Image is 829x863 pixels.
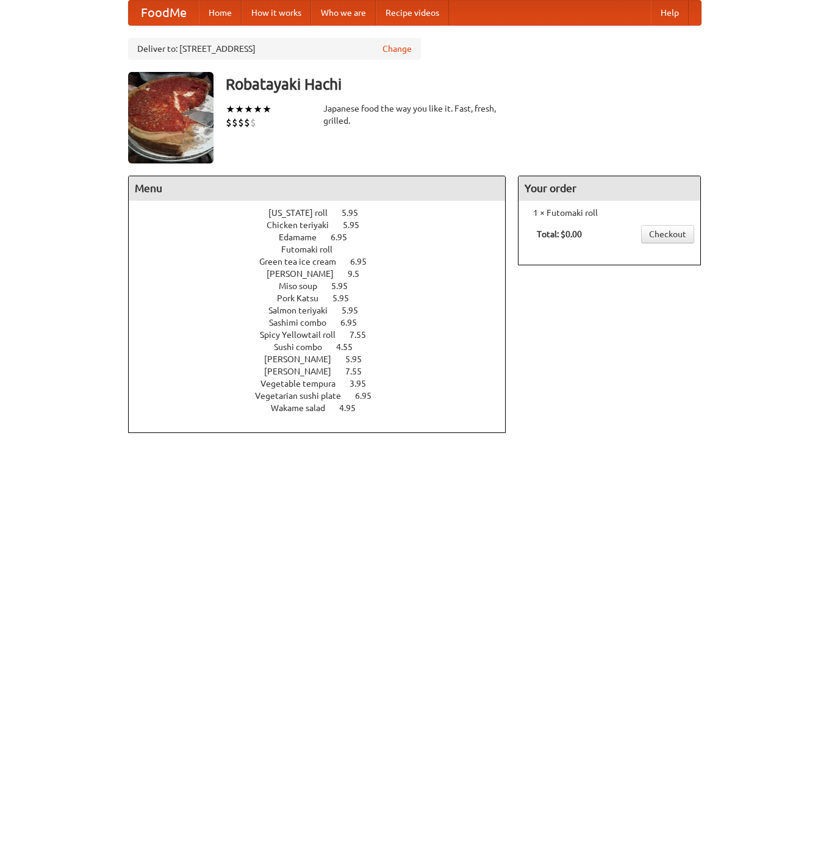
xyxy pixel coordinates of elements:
[268,208,340,218] span: [US_STATE] roll
[262,102,271,116] li: ★
[345,367,374,376] span: 7.55
[129,176,506,201] h4: Menu
[525,207,694,219] li: 1 × Futomaki roll
[519,176,700,201] h4: Your order
[244,116,250,129] li: $
[343,220,371,230] span: 5.95
[277,293,331,303] span: Pork Katsu
[232,116,238,129] li: $
[264,354,343,364] span: [PERSON_NAME]
[260,330,389,340] a: Spicy Yellowtail roll 7.55
[382,43,412,55] a: Change
[259,257,348,267] span: Green tea ice cream
[340,318,369,328] span: 6.95
[260,379,389,389] a: Vegetable tempura 3.95
[267,269,346,279] span: [PERSON_NAME]
[336,342,365,352] span: 4.55
[279,232,329,242] span: Edamame
[269,318,379,328] a: Sashimi combo 6.95
[128,72,214,163] img: angular.jpg
[255,391,394,401] a: Vegetarian sushi plate 6.95
[199,1,242,25] a: Home
[537,229,582,239] b: Total: $0.00
[250,116,256,129] li: $
[264,367,343,376] span: [PERSON_NAME]
[264,354,384,364] a: [PERSON_NAME] 5.95
[129,1,199,25] a: FoodMe
[128,38,421,60] div: Deliver to: [STREET_ADDRESS]
[268,306,381,315] a: Salmon teriyaki 5.95
[348,269,371,279] span: 9.5
[269,318,339,328] span: Sashimi combo
[267,220,382,230] a: Chicken teriyaki 5.95
[331,232,359,242] span: 6.95
[279,232,370,242] a: Edamame 6.95
[260,330,348,340] span: Spicy Yellowtail roll
[260,379,348,389] span: Vegetable tempura
[226,102,235,116] li: ★
[253,102,262,116] li: ★
[339,403,368,413] span: 4.95
[238,116,244,129] li: $
[242,1,311,25] a: How it works
[268,208,381,218] a: [US_STATE] roll 5.95
[281,245,345,254] span: Futomaki roll
[244,102,253,116] li: ★
[281,245,367,254] a: Futomaki roll
[350,330,378,340] span: 7.55
[268,306,340,315] span: Salmon teriyaki
[279,281,370,291] a: Miso soup 5.95
[651,1,689,25] a: Help
[342,306,370,315] span: 5.95
[226,72,702,96] h3: Robatayaki Hachi
[641,225,694,243] a: Checkout
[255,391,353,401] span: Vegetarian sushi plate
[279,281,329,291] span: Miso soup
[264,367,384,376] a: [PERSON_NAME] 7.55
[277,293,371,303] a: Pork Katsu 5.95
[271,403,378,413] a: Wakame salad 4.95
[267,269,382,279] a: [PERSON_NAME] 9.5
[355,391,384,401] span: 6.95
[331,281,360,291] span: 5.95
[345,354,374,364] span: 5.95
[271,403,337,413] span: Wakame salad
[235,102,244,116] li: ★
[376,1,449,25] a: Recipe videos
[323,102,506,127] div: Japanese food the way you like it. Fast, fresh, grilled.
[311,1,376,25] a: Who we are
[274,342,334,352] span: Sushi combo
[274,342,375,352] a: Sushi combo 4.55
[267,220,341,230] span: Chicken teriyaki
[342,208,370,218] span: 5.95
[226,116,232,129] li: $
[332,293,361,303] span: 5.95
[350,257,379,267] span: 6.95
[259,257,389,267] a: Green tea ice cream 6.95
[350,379,378,389] span: 3.95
